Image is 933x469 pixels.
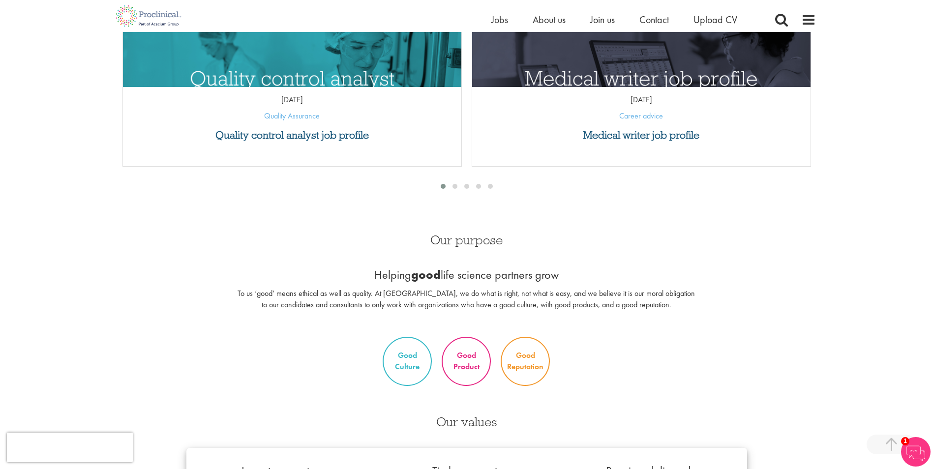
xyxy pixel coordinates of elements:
a: Join us [590,13,615,26]
p: Good Culture [386,348,428,375]
p: Helping life science partners grow [236,266,697,283]
img: Chatbot [901,437,931,467]
b: good [411,267,441,282]
a: Quality Assurance [264,111,320,121]
iframe: reCAPTCHA [7,433,133,462]
p: Good Reputation [502,350,549,373]
a: Career advice [619,111,663,121]
h3: Our values [186,415,747,428]
a: Upload CV [693,13,737,26]
a: Jobs [491,13,508,26]
span: 1 [901,437,909,445]
a: Contact [639,13,669,26]
p: To us ‘good’ means ethical as well as quality. At [GEOGRAPHIC_DATA], we do what is right, not wha... [236,288,697,311]
a: About us [533,13,566,26]
p: [DATE] [472,94,811,106]
a: Quality control analyst job profile [128,130,456,141]
h3: Our purpose [236,234,697,246]
a: Medical writer job profile [477,130,806,141]
p: [DATE] [123,94,461,106]
p: Good Product [443,345,490,378]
